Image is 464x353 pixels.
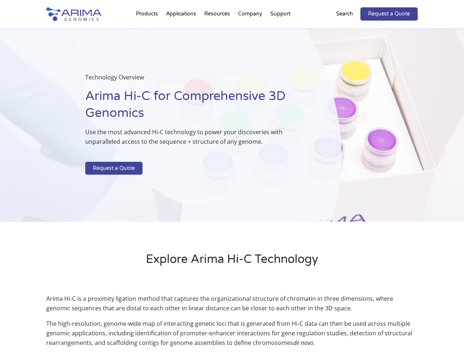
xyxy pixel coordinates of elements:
a: Request a Quote [85,162,143,175]
p: Technology Overview [85,72,305,88]
img: Arima-Genomics-logo [46,7,101,21]
h1: Arima Hi-C for Comprehensive 3D Genomics [85,88,305,127]
p: Use the most advanced Hi-C technology to power your discoveries with unparalleled access to the s... [85,127,305,152]
p: Search [336,9,353,19]
h2: Explore Arima Hi-C Technology [46,251,417,273]
i: de novo [293,339,313,347]
a: Request a Quote [360,7,418,21]
p: Arima Hi-C is a proximity ligation method that captures the organizational structure of chromatin... [46,294,417,319]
